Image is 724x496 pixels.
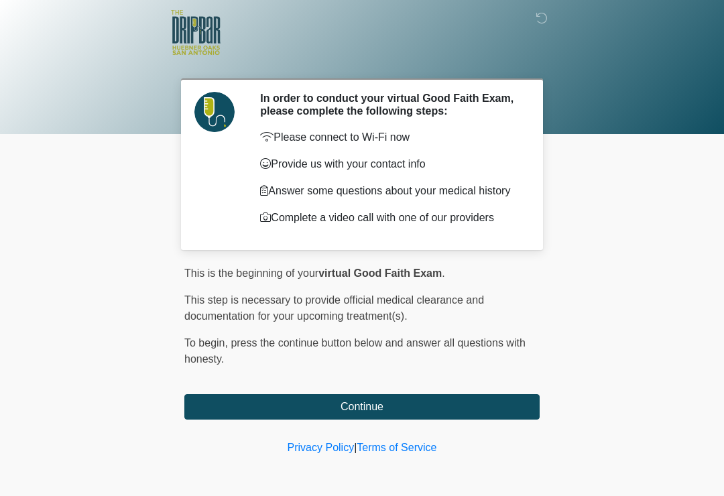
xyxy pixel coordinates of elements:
span: This is the beginning of your [184,267,318,279]
h2: In order to conduct your virtual Good Faith Exam, please complete the following steps: [260,92,520,117]
p: Answer some questions about your medical history [260,183,520,199]
span: This step is necessary to provide official medical clearance and documentation for your upcoming ... [184,294,484,322]
a: Privacy Policy [288,442,355,453]
span: To begin, [184,337,231,349]
a: | [354,442,357,453]
p: Please connect to Wi-Fi now [260,129,520,145]
p: Provide us with your contact info [260,156,520,172]
span: . [442,267,444,279]
a: Terms of Service [357,442,436,453]
span: press the continue button below and answer all questions with honesty. [184,337,526,365]
p: Complete a video call with one of our providers [260,210,520,226]
strong: virtual Good Faith Exam [318,267,442,279]
img: Agent Avatar [194,92,235,132]
img: The DRIPBaR - The Strand at Huebner Oaks Logo [171,10,221,55]
button: Continue [184,394,540,420]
